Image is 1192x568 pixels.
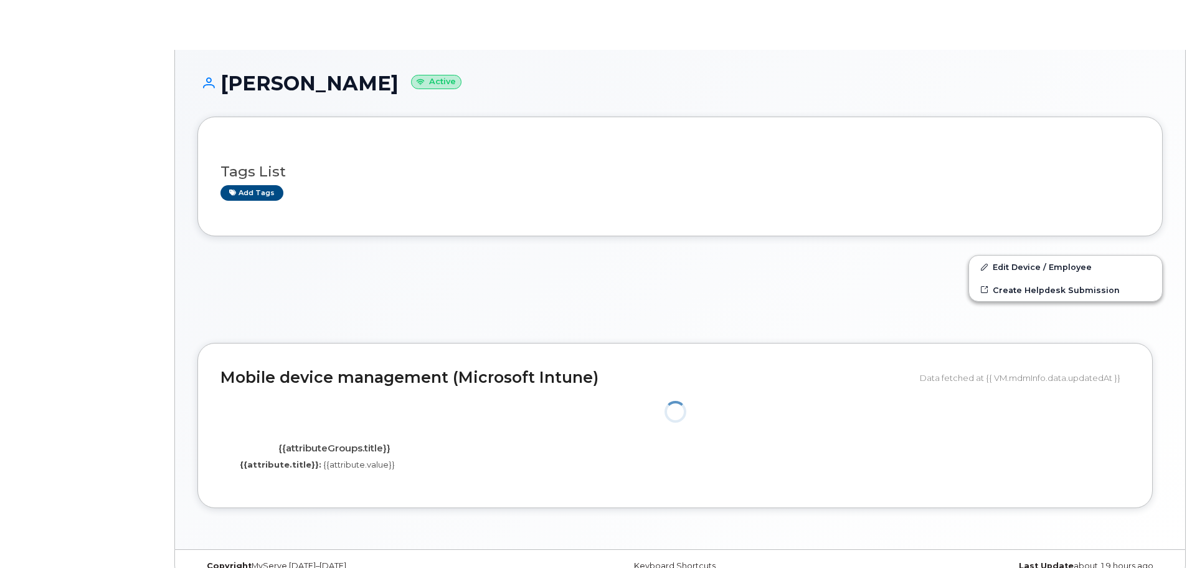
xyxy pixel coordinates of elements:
h3: Tags List [220,164,1140,180]
label: {{attribute.title}}: [240,459,321,471]
h1: [PERSON_NAME] [197,72,1163,94]
a: Add tags [220,185,283,201]
h2: Mobile device management (Microsoft Intune) [220,369,911,387]
span: {{attribute.value}} [323,460,395,469]
a: Create Helpdesk Submission [969,279,1162,301]
h4: {{attributeGroups.title}} [230,443,438,454]
small: Active [411,75,461,89]
div: Data fetched at {{ VM.mdmInfo.data.updatedAt }} [920,366,1130,390]
a: Edit Device / Employee [969,256,1162,278]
